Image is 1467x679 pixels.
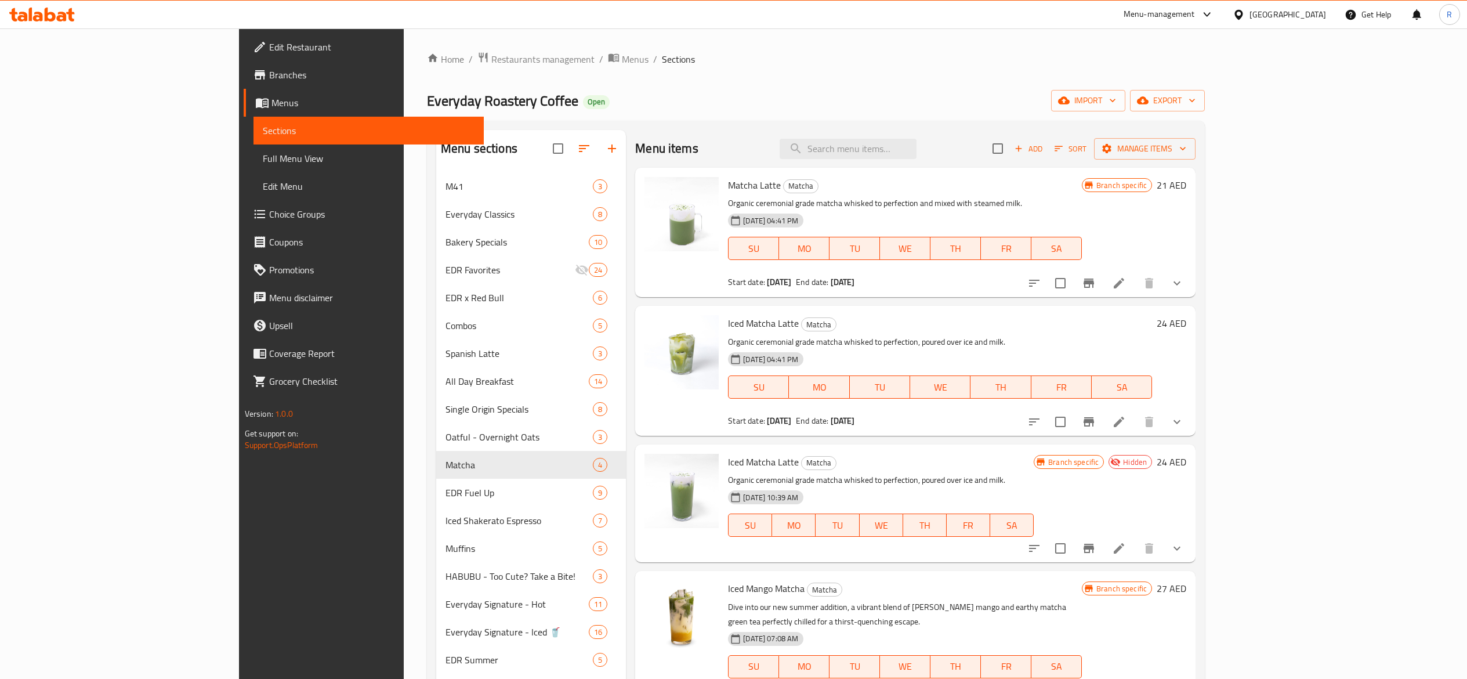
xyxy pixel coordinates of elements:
button: TH [930,237,981,260]
span: WE [864,517,899,534]
span: Sections [662,52,695,66]
p: Organic ceremonial grade matcha whisked to perfection and mixed with steamed milk. [728,196,1082,211]
span: Single Origin Specials [445,402,593,416]
button: SU [728,655,779,678]
a: Full Menu View [253,145,484,172]
div: items [593,653,607,667]
span: 10 [589,237,607,248]
span: TH [975,379,1026,396]
button: show more [1163,269,1191,297]
h6: 27 AED [1157,580,1186,597]
a: Sections [253,117,484,145]
button: TH [970,375,1031,399]
div: items [593,514,607,528]
a: Edit Restaurant [244,33,484,61]
img: Iced Mango Matcha [644,580,719,655]
h6: 24 AED [1157,315,1186,331]
span: R [1447,8,1452,21]
div: items [589,374,607,388]
div: Single Origin Specials8 [436,395,626,423]
div: items [589,263,607,277]
img: Iced Matcha Latte [644,315,719,389]
button: MO [779,655,830,678]
div: Menu-management [1124,8,1195,21]
span: Menus [622,52,649,66]
span: 5 [593,655,607,666]
div: HABUBU - Too Cute? Take a Bite! [445,569,593,583]
div: Iced Shakerato Espresso [445,514,593,528]
span: 16 [589,627,607,638]
span: End date: [796,275,828,290]
span: Start date: [728,275,765,290]
button: SA [1031,655,1082,678]
span: WE [885,240,926,257]
span: Add [1013,142,1044,156]
span: Matcha [807,583,842,597]
span: Sort [1055,142,1086,156]
span: Open [583,97,610,107]
a: Menus [608,52,649,67]
li: / [599,52,603,66]
span: 11 [589,599,607,610]
a: Edit menu item [1112,276,1126,290]
span: 3 [593,571,607,582]
button: MO [779,237,830,260]
div: Muffins5 [436,534,626,562]
svg: Inactive section [575,263,589,277]
button: SU [728,514,772,537]
button: import [1051,90,1125,111]
span: 14 [589,376,607,387]
span: Oatful - Overnight Oats [445,430,593,444]
div: EDR Favorites24 [436,256,626,284]
a: Menu disclaimer [244,284,484,312]
b: [DATE] [767,413,791,428]
span: Full Menu View [263,151,474,165]
span: Combos [445,319,593,333]
div: EDR Summer5 [436,646,626,674]
span: Matcha [445,458,593,472]
div: items [593,346,607,360]
span: M41 [445,179,593,193]
button: TU [816,514,859,537]
div: Iced Shakerato Espresso7 [436,507,626,534]
span: WE [885,658,926,675]
span: All Day Breakfast [445,374,589,388]
a: Coverage Report [244,339,484,367]
span: Branch specific [1092,583,1151,594]
button: delete [1135,534,1163,562]
span: 5 [593,320,607,331]
div: EDR x Red Bull [445,291,593,305]
div: EDR x Red Bull6 [436,284,626,312]
a: Edit menu item [1112,415,1126,429]
span: TU [834,658,875,675]
button: Sort [1052,140,1089,158]
span: 24 [589,265,607,276]
span: 8 [593,404,607,415]
button: TU [850,375,910,399]
div: Everyday Classics [445,207,593,221]
div: items [593,402,607,416]
span: 7 [593,515,607,526]
span: Edit Restaurant [269,40,474,54]
button: Branch-specific-item [1075,269,1103,297]
svg: Show Choices [1170,276,1184,290]
div: Combos5 [436,312,626,339]
div: Matcha [807,583,842,597]
span: Branch specific [1092,180,1151,191]
button: SA [1092,375,1152,399]
a: Promotions [244,256,484,284]
span: Edit Menu [263,179,474,193]
span: Iced Matcha Latte [728,453,799,471]
span: Sort items [1047,140,1094,158]
p: Organic ceremonial grade matcha whisked to perfection, poured over ice and milk. [728,473,1034,487]
span: [DATE] 07:08 AM [738,633,803,644]
span: Select all sections [546,136,570,161]
span: Everyday Roastery Coffee [427,88,578,114]
span: import [1060,93,1116,108]
span: Bakery Specials [445,235,589,249]
span: Everyday Signature - Hot [445,597,589,611]
button: Branch-specific-item [1075,534,1103,562]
